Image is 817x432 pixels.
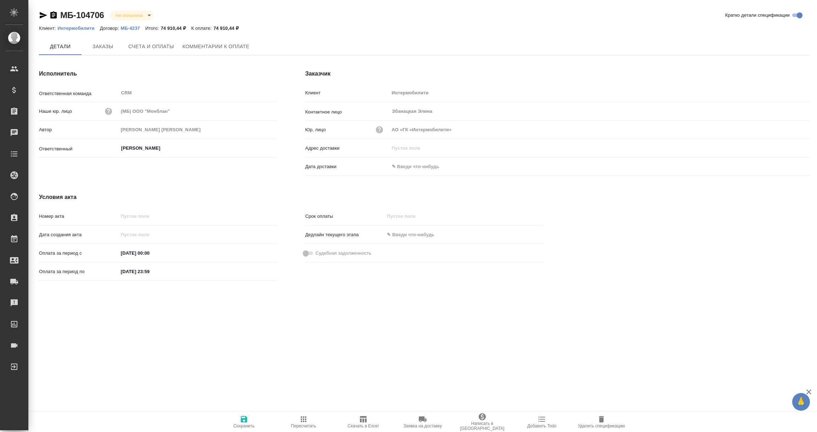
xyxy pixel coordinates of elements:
[100,26,121,31] p: Договор:
[305,89,389,96] p: Клиент
[39,11,48,20] button: Скопировать ссылку для ЯМессенджера
[305,145,389,152] p: Адрес доставки
[118,106,277,116] input: Пустое поле
[39,126,118,133] p: Автор
[145,26,161,31] p: Итого:
[39,193,543,201] h4: Условия акта
[305,163,389,170] p: Дата доставки
[305,109,389,116] p: Контактное лицо
[305,70,809,78] h4: Заказчик
[39,108,72,115] p: Наше юр. лицо
[118,211,277,221] input: Пустое поле
[384,229,446,240] input: ✎ Введи что-нибудь
[39,90,118,97] p: Ответственная команда
[118,248,180,258] input: ✎ Введи что-нибудь
[39,26,57,31] p: Клиент:
[60,10,104,20] a: МБ-104706
[39,231,118,238] p: Дата создания акта
[389,88,809,98] input: Пустое поле
[39,268,118,275] p: Оплата за период по
[384,211,446,221] input: Пустое поле
[183,42,250,51] span: Комментарии к оплате
[795,394,807,409] span: 🙏
[305,213,385,220] p: Срок оплаты
[113,12,145,18] button: Не оплачена
[389,143,809,153] input: Пустое поле
[161,26,191,31] p: 74 910,44 ₽
[43,42,77,51] span: Детали
[121,26,145,31] p: МБ-4237
[39,250,118,257] p: Оплата за период с
[39,145,118,153] p: Ответственный
[39,213,118,220] p: Номер акта
[118,124,277,135] input: Пустое поле
[191,26,213,31] p: К оплате:
[792,393,810,411] button: 🙏
[39,70,277,78] h4: Исполнитель
[121,25,145,31] a: МБ-4237
[213,26,244,31] p: 74 910,44 ₽
[118,229,180,240] input: Пустое поле
[316,250,371,257] span: Судебная задолженность
[57,26,100,31] p: Интермобилити
[118,266,180,277] input: ✎ Введи что-нибудь
[110,11,154,20] div: Не оплачена
[389,124,809,135] input: Пустое поле
[389,161,451,172] input: ✎ Введи что-нибудь
[273,148,274,149] button: Open
[49,11,58,20] button: Скопировать ссылку
[128,42,174,51] span: Счета и оплаты
[86,42,120,51] span: Заказы
[305,126,326,133] p: Юр. лицо
[57,25,100,31] a: Интермобилити
[305,231,385,238] p: Дедлайн текущего этапа
[725,12,790,19] span: Кратко детали спецификации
